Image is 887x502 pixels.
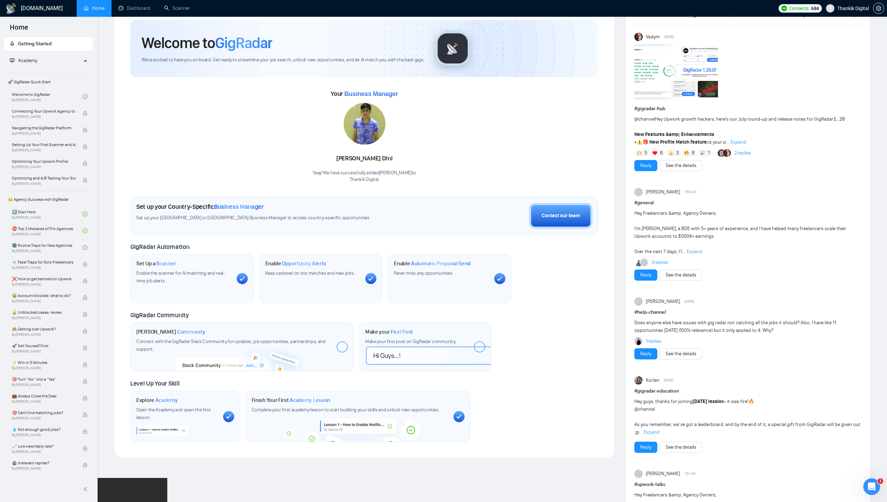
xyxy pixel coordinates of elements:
[634,376,643,385] img: Korlan
[12,223,83,238] a: ⛔ Top 3 Mistakes of Pro AgenciesBy[PERSON_NAME]
[660,442,702,453] button: See the details
[12,342,76,349] span: 🚀 Sell Yourself First
[634,348,657,359] button: Reply
[313,153,416,165] div: [PERSON_NAME] Dini
[12,282,76,287] span: By [PERSON_NAME]
[634,406,655,412] span: @channel
[646,470,680,478] span: [PERSON_NAME]
[265,260,327,267] h1: Enable
[634,320,836,333] span: Does anyone else have issues with gig radar not catching all the jobs it should? Also, I have lik...
[12,433,76,437] span: By [PERSON_NAME]
[136,215,410,221] span: Set up your [GEOGRAPHIC_DATA] or [GEOGRAPHIC_DATA] Business Manager to access country-specific op...
[878,478,883,484] span: 1
[10,58,37,63] span: Academy
[12,141,76,148] span: Setting Up Your First Scanner and Auto-Bidder
[394,270,453,276] span: Never miss any opportunities.
[12,466,76,471] span: By [PERSON_NAME]
[634,398,861,435] span: Hey guys, thanks for joining - it was fire! As you remember, we’ve got a leaderboard, and by the ...
[136,203,264,211] h1: Set up your Country-Specific
[12,89,83,104] a: Welcome to GigRadarBy[PERSON_NAME]
[693,398,724,404] strong: [DATE] lession
[12,393,76,400] span: 💼 Always Close the Deal
[781,6,787,11] img: upwork-logo.png
[83,178,87,183] span: lock
[12,443,76,450] span: 📈 Low view/reply rate?
[640,443,651,451] a: Reply
[136,407,211,420] span: Open the Academy and open the first lesson.
[83,111,87,116] span: lock
[634,116,655,122] span: @channel
[331,90,398,98] span: Your
[18,58,37,63] span: Academy
[83,345,87,350] span: lock
[136,328,205,335] h1: [PERSON_NAME]
[700,151,705,155] img: 🎉
[5,192,92,206] span: 👑 Agency Success with GigRadar
[83,396,87,401] span: lock
[130,380,179,387] span: Level Up Your Skill
[411,260,471,267] span: Automatic Proposal Send
[640,271,651,279] a: Reply
[394,260,471,267] h1: Enable
[313,176,416,183] p: Thankik Digital .
[529,203,592,229] button: Contact our team
[634,44,718,100] img: F09AC4U7ATU-image.png
[664,34,674,40] span: [DATE]
[177,328,205,335] span: Community
[83,412,87,417] span: lock
[12,416,76,420] span: By [PERSON_NAME]
[12,108,76,115] span: Connecting Your Upwork Agency to GigRadar
[636,139,642,145] span: ⚠️
[136,270,225,284] span: Enable the scanner for AI matching and real-time job alerts.
[666,162,696,169] a: See the details
[83,329,87,334] span: lock
[155,397,178,404] span: Academy
[12,459,76,466] span: 💩 Irrelevant replies?
[12,400,76,404] span: By [PERSON_NAME]
[863,478,880,495] iframe: Intercom live chat
[634,387,862,395] h1: # gigradar-education
[4,37,93,51] li: Getting Started
[634,33,643,41] img: Vadym
[635,337,642,345] img: Dima
[18,41,52,47] span: Getting Started
[365,328,413,335] h1: Make your
[646,298,680,305] span: [PERSON_NAME]
[12,326,76,333] span: 🙈 Getting over Upwork?
[391,328,413,335] span: First Post
[634,160,657,171] button: Reply
[83,279,87,283] span: lock
[731,139,746,145] span: Expand
[12,292,76,299] span: 😭 Account blocked: what to do?
[649,139,708,145] strong: New Profile Match feature:
[708,150,710,157] span: 1
[660,269,702,281] button: See the details
[83,128,87,132] span: lock
[646,33,660,41] span: Vadym
[666,350,696,358] a: See the details
[83,228,87,233] span: check-circle
[12,266,76,270] span: By [PERSON_NAME]
[83,295,87,300] span: lock
[83,362,87,367] span: lock
[634,131,714,137] strong: New Features &amp; Enhancements
[640,162,651,169] a: Reply
[668,151,673,155] img: 👍
[634,442,657,453] button: Reply
[646,188,680,196] span: [PERSON_NAME]
[136,339,326,352] span: Connect with the GigRadar Slack Community for updates, job opportunities, partnerships, and support.
[748,398,754,404] span: 🔥
[685,471,696,477] span: 7:51 AM
[12,299,76,303] span: By [PERSON_NAME]
[685,298,694,305] span: [DATE]
[344,90,398,97] span: Business Manager
[83,463,87,467] span: lock
[634,269,657,281] button: Reply
[12,182,76,186] span: By [PERSON_NAME]
[10,58,15,63] span: fund-projection-screen
[666,271,696,279] a: See the details
[873,3,884,14] button: setting
[12,366,76,370] span: By [PERSON_NAME]
[12,124,76,131] span: Navigating the GigRadar Platform
[12,359,76,366] span: ⚡ Win in 5 Minutes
